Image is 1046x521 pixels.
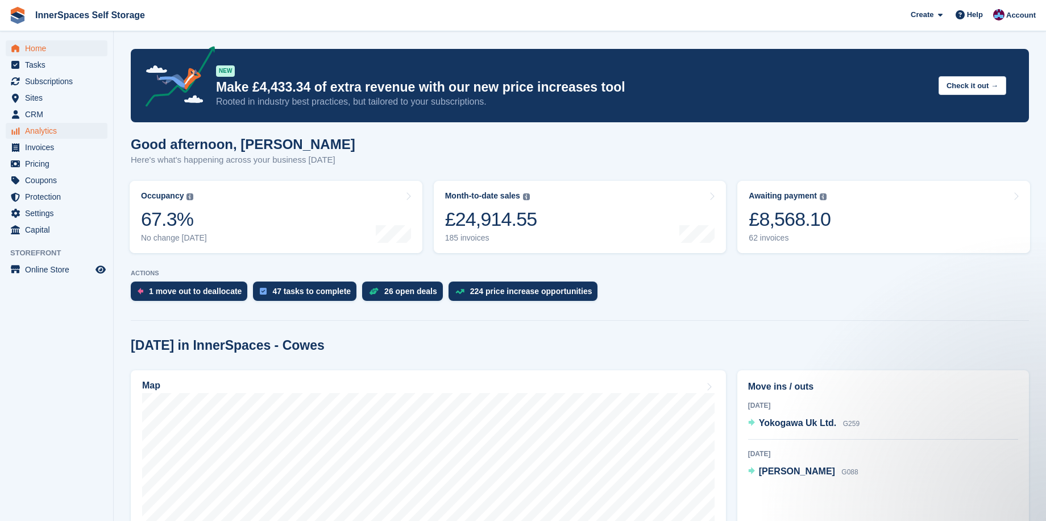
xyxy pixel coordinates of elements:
[260,288,267,295] img: task-75834270c22a3079a89374b754ae025e5fb1db73e45f91037f5363f120a921f8.svg
[25,172,93,188] span: Coupons
[9,7,26,24] img: stora-icon-8386f47178a22dfd0bd8f6a31ec36ba5ce8667c1dd55bd0f319d3a0aa187defe.svg
[445,233,537,243] div: 185 invoices
[911,9,933,20] span: Create
[25,189,93,205] span: Protection
[6,172,107,188] a: menu
[748,465,858,479] a: [PERSON_NAME] G088
[939,76,1006,95] button: Check it out →
[272,287,351,296] div: 47 tasks to complete
[6,222,107,238] a: menu
[10,247,113,259] span: Storefront
[216,79,929,96] p: Make £4,433.34 of extra revenue with our new price increases tool
[149,287,242,296] div: 1 move out to deallocate
[25,57,93,73] span: Tasks
[749,191,817,201] div: Awaiting payment
[820,193,827,200] img: icon-info-grey-7440780725fd019a000dd9b08b2336e03edf1995a4989e88bcd33f0948082b44.svg
[749,233,831,243] div: 62 invoices
[434,181,727,253] a: Month-to-date sales £24,914.55 185 invoices
[384,287,437,296] div: 26 open deals
[748,380,1018,394] h2: Move ins / outs
[748,416,860,431] a: Yokogawa Uk Ltd. G259
[362,282,449,307] a: 26 open deals
[253,282,362,307] a: 47 tasks to complete
[142,381,160,391] h2: Map
[6,106,107,122] a: menu
[445,208,537,231] div: £24,914.55
[131,270,1029,277] p: ACTIONS
[141,208,207,231] div: 67.3%
[6,73,107,89] a: menu
[25,40,93,56] span: Home
[748,400,1018,411] div: [DATE]
[25,73,93,89] span: Subscriptions
[759,466,835,476] span: [PERSON_NAME]
[136,46,215,111] img: price-adjustments-announcement-icon-8257ccfd72463d97f412b2fc003d46551f7dbcb40ab6d574587a9cd5c0d94...
[25,106,93,122] span: CRM
[749,208,831,231] div: £8,568.10
[449,282,604,307] a: 224 price increase opportunities
[6,123,107,139] a: menu
[216,65,235,77] div: NEW
[131,282,253,307] a: 1 move out to deallocate
[131,137,355,152] h1: Good afternoon, [PERSON_NAME]
[748,449,1018,459] div: [DATE]
[455,289,464,294] img: price_increase_opportunities-93ffe204e8149a01c8c9dc8f82e8f89637d9d84a8eef4429ea346261dce0b2c0.svg
[25,139,93,155] span: Invoices
[25,222,93,238] span: Capital
[6,57,107,73] a: menu
[25,156,93,172] span: Pricing
[6,205,107,221] a: menu
[523,193,530,200] img: icon-info-grey-7440780725fd019a000dd9b08b2336e03edf1995a4989e88bcd33f0948082b44.svg
[369,287,379,295] img: deal-1b604bf984904fb50ccaf53a9ad4b4a5d6e5aea283cecdc64d6e3604feb123c2.svg
[25,90,93,106] span: Sites
[445,191,520,201] div: Month-to-date sales
[6,40,107,56] a: menu
[131,154,355,167] p: Here's what's happening across your business [DATE]
[1006,10,1036,21] span: Account
[6,139,107,155] a: menu
[6,262,107,278] a: menu
[186,193,193,200] img: icon-info-grey-7440780725fd019a000dd9b08b2336e03edf1995a4989e88bcd33f0948082b44.svg
[131,338,325,353] h2: [DATE] in InnerSpaces - Cowes
[141,191,184,201] div: Occupancy
[841,468,858,476] span: G088
[25,262,93,278] span: Online Store
[843,420,860,428] span: G259
[141,233,207,243] div: No change [DATE]
[94,263,107,276] a: Preview store
[6,156,107,172] a: menu
[216,96,929,108] p: Rooted in industry best practices, but tailored to your subscriptions.
[759,418,837,428] span: Yokogawa Uk Ltd.
[6,90,107,106] a: menu
[967,9,983,20] span: Help
[470,287,592,296] div: 224 price increase opportunities
[6,189,107,205] a: menu
[25,205,93,221] span: Settings
[31,6,150,24] a: InnerSpaces Self Storage
[25,123,93,139] span: Analytics
[130,181,422,253] a: Occupancy 67.3% No change [DATE]
[993,9,1005,20] img: Paul Allo
[138,288,143,295] img: move_outs_to_deallocate_icon-f764333ba52eb49d3ac5e1228854f67142a1ed5810a6f6cc68b1a99e826820c5.svg
[737,181,1030,253] a: Awaiting payment £8,568.10 62 invoices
